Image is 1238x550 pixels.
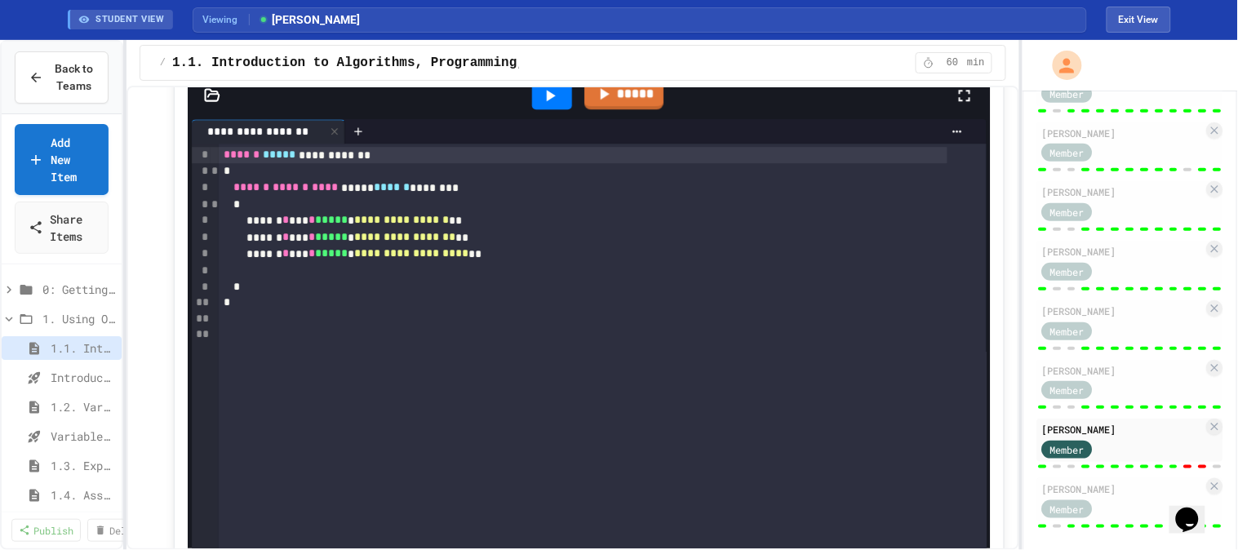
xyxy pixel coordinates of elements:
[1050,205,1085,220] span: Member
[15,124,109,195] a: Add New Item
[1050,264,1085,279] span: Member
[939,56,965,69] span: 60
[51,369,115,386] span: Introduction to Algorithms, Programming, and Compilers
[1042,304,1204,318] div: [PERSON_NAME]
[1042,126,1204,140] div: [PERSON_NAME]
[11,519,81,542] a: Publish
[967,56,985,69] span: min
[42,310,115,327] span: 1. Using Objects and Methods
[1042,363,1204,378] div: [PERSON_NAME]
[1050,86,1085,101] span: Member
[203,12,250,27] span: Viewing
[51,486,115,503] span: 1.4. Assignment and Input
[53,60,95,95] span: Back to Teams
[1107,7,1171,33] button: Exit student view
[1050,145,1085,160] span: Member
[1042,422,1204,437] div: [PERSON_NAME]
[1042,244,1204,259] div: [PERSON_NAME]
[258,11,361,29] span: [PERSON_NAME]
[15,51,109,104] button: Back to Teams
[1169,485,1222,534] iframe: chat widget
[15,202,109,254] a: Share Items
[1042,481,1204,496] div: [PERSON_NAME]
[1042,184,1204,199] div: [PERSON_NAME]
[42,281,115,298] span: 0: Getting Started
[87,519,151,542] a: Delete
[51,398,115,415] span: 1.2. Variables and Data Types
[51,457,115,474] span: 1.3. Expressions and Output [New]
[1050,502,1085,517] span: Member
[1050,442,1085,457] span: Member
[96,13,165,27] span: STUDENT VIEW
[1050,383,1085,397] span: Member
[160,56,166,69] span: /
[172,53,635,73] span: 1.1. Introduction to Algorithms, Programming, and Compilers
[1050,324,1085,339] span: Member
[1036,47,1086,84] div: My Account
[51,339,115,357] span: 1.1. Introduction to Algorithms, Programming, and Compilers
[51,428,115,445] span: Variables and Data Types - Quiz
